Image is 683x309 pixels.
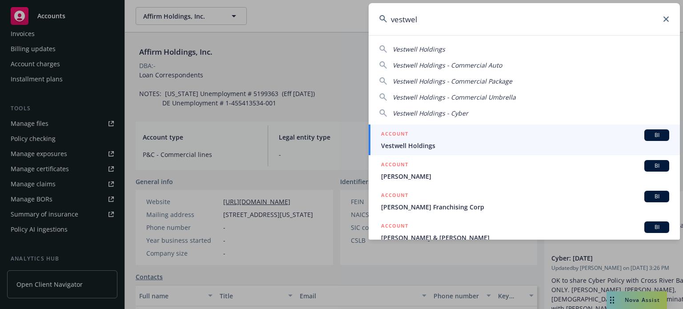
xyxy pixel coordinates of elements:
[648,131,666,139] span: BI
[393,77,512,85] span: Vestwell Holdings - Commercial Package
[648,162,666,170] span: BI
[369,3,680,35] input: Search...
[381,233,669,242] span: [PERSON_NAME] & [PERSON_NAME]
[648,223,666,231] span: BI
[369,155,680,186] a: ACCOUNTBI[PERSON_NAME]
[381,202,669,212] span: [PERSON_NAME] Franchising Corp
[393,61,502,69] span: Vestwell Holdings - Commercial Auto
[381,141,669,150] span: Vestwell Holdings
[648,193,666,201] span: BI
[393,45,445,53] span: Vestwell Holdings
[369,124,680,155] a: ACCOUNTBIVestwell Holdings
[381,172,669,181] span: [PERSON_NAME]
[393,109,468,117] span: Vestwell Holdings - Cyber
[393,93,516,101] span: Vestwell Holdings - Commercial Umbrella
[381,129,408,140] h5: ACCOUNT
[381,160,408,171] h5: ACCOUNT
[369,186,680,217] a: ACCOUNTBI[PERSON_NAME] Franchising Corp
[381,221,408,232] h5: ACCOUNT
[381,191,408,201] h5: ACCOUNT
[369,217,680,247] a: ACCOUNTBI[PERSON_NAME] & [PERSON_NAME]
